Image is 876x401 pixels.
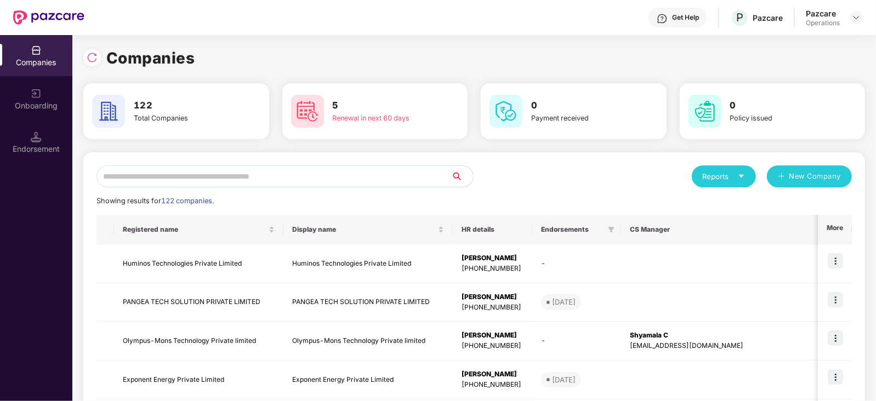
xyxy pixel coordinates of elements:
span: plus [778,173,785,181]
td: Huminos Technologies Private Limited [114,244,283,283]
h3: 0 [531,99,625,113]
div: Renewal in next 60 days [333,113,427,124]
img: New Pazcare Logo [13,10,84,25]
div: [DATE] [552,296,576,307]
img: svg+xml;base64,PHN2ZyBpZD0iSGVscC0zMngzMiIgeG1sbnM9Imh0dHA6Ly93d3cudzMub3JnLzIwMDAvc3ZnIiB3aWR0aD... [657,13,668,24]
img: svg+xml;base64,PHN2ZyBpZD0iRHJvcGRvd24tMzJ4MzIiIHhtbG5zPSJodHRwOi8vd3d3LnczLm9yZy8yMDAwL3N2ZyIgd2... [852,13,861,22]
img: svg+xml;base64,PHN2ZyB4bWxucz0iaHR0cDovL3d3dy53My5vcmcvMjAwMC9zdmciIHdpZHRoPSI2MCIgaGVpZ2h0PSI2MC... [92,95,125,128]
img: icon [828,292,843,307]
td: PANGEA TECH SOLUTION PRIVATE LIMITED [114,283,283,322]
img: icon [828,369,843,385]
img: svg+xml;base64,PHN2ZyB3aWR0aD0iMTQuNSIgaGVpZ2h0PSIxNC41IiB2aWV3Qm94PSIwIDAgMTYgMTYiIGZpbGw9Im5vbm... [31,131,42,142]
span: filter [608,226,615,233]
div: [PHONE_NUMBER] [462,302,524,313]
img: svg+xml;base64,PHN2ZyBpZD0iUmVsb2FkLTMyeDMyIiB4bWxucz0iaHR0cDovL3d3dy53My5vcmcvMjAwMC9zdmciIHdpZH... [87,52,98,63]
div: Reports [703,171,745,182]
img: svg+xml;base64,PHN2ZyBpZD0iQ29tcGFuaWVzIiB4bWxucz0iaHR0cDovL3d3dy53My5vcmcvMjAwMC9zdmciIHdpZHRoPS... [31,45,42,56]
div: Pazcare [806,8,840,19]
img: svg+xml;base64,PHN2ZyB3aWR0aD0iMjAiIGhlaWdodD0iMjAiIHZpZXdCb3g9IjAgMCAyMCAyMCIgZmlsbD0ibm9uZSIgeG... [31,88,42,99]
img: icon [828,253,843,268]
div: Payment received [531,113,625,124]
div: [DATE] [552,374,576,385]
div: [PERSON_NAME] [462,369,524,380]
span: Registered name [123,225,266,234]
td: Exponent Energy Private Limited [114,360,283,399]
img: icon [828,330,843,346]
div: [PHONE_NUMBER] [462,380,524,390]
th: More [818,215,852,244]
div: [EMAIL_ADDRESS][DOMAIN_NAME] [630,341,852,351]
td: Huminos Technologies Private Limited [283,244,453,283]
h3: 5 [333,99,427,113]
td: - [532,244,621,283]
div: [PERSON_NAME] [462,253,524,263]
span: search [451,172,473,181]
span: Display name [292,225,436,234]
h1: Companies [106,46,195,70]
span: CS Manager [630,225,843,234]
span: P [736,11,743,24]
span: filter [606,223,617,236]
span: 122 companies. [161,197,214,205]
div: [PHONE_NUMBER] [462,341,524,351]
th: HR details [453,215,532,244]
h3: 122 [134,99,228,113]
h3: 0 [730,99,824,113]
td: PANGEA TECH SOLUTION PRIVATE LIMITED [283,283,453,322]
div: [PHONE_NUMBER] [462,263,524,274]
div: Get Help [672,13,699,22]
div: Shyamala C [630,330,852,341]
th: Registered name [114,215,283,244]
img: svg+xml;base64,PHN2ZyB4bWxucz0iaHR0cDovL3d3dy53My5vcmcvMjAwMC9zdmciIHdpZHRoPSI2MCIgaGVpZ2h0PSI2MC... [291,95,324,128]
div: Total Companies [134,113,228,124]
span: New Company [789,171,841,182]
span: caret-down [738,173,745,180]
img: svg+xml;base64,PHN2ZyB4bWxucz0iaHR0cDovL3d3dy53My5vcmcvMjAwMC9zdmciIHdpZHRoPSI2MCIgaGVpZ2h0PSI2MC... [689,95,721,128]
div: [PERSON_NAME] [462,292,524,302]
span: Showing results for [96,197,214,205]
th: Display name [283,215,453,244]
td: Olympus-Mons Technology Private limited [114,322,283,360]
img: svg+xml;base64,PHN2ZyB4bWxucz0iaHR0cDovL3d3dy53My5vcmcvMjAwMC9zdmciIHdpZHRoPSI2MCIgaGVpZ2h0PSI2MC... [490,95,522,128]
td: Exponent Energy Private Limited [283,360,453,399]
button: search [451,165,474,187]
td: - [532,322,621,360]
div: Pazcare [753,13,783,23]
div: Policy issued [730,113,824,124]
div: [PERSON_NAME] [462,330,524,341]
td: Olympus-Mons Technology Private limited [283,322,453,360]
div: Operations [806,19,840,27]
span: Endorsements [541,225,604,234]
button: plusNew Company [767,165,852,187]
